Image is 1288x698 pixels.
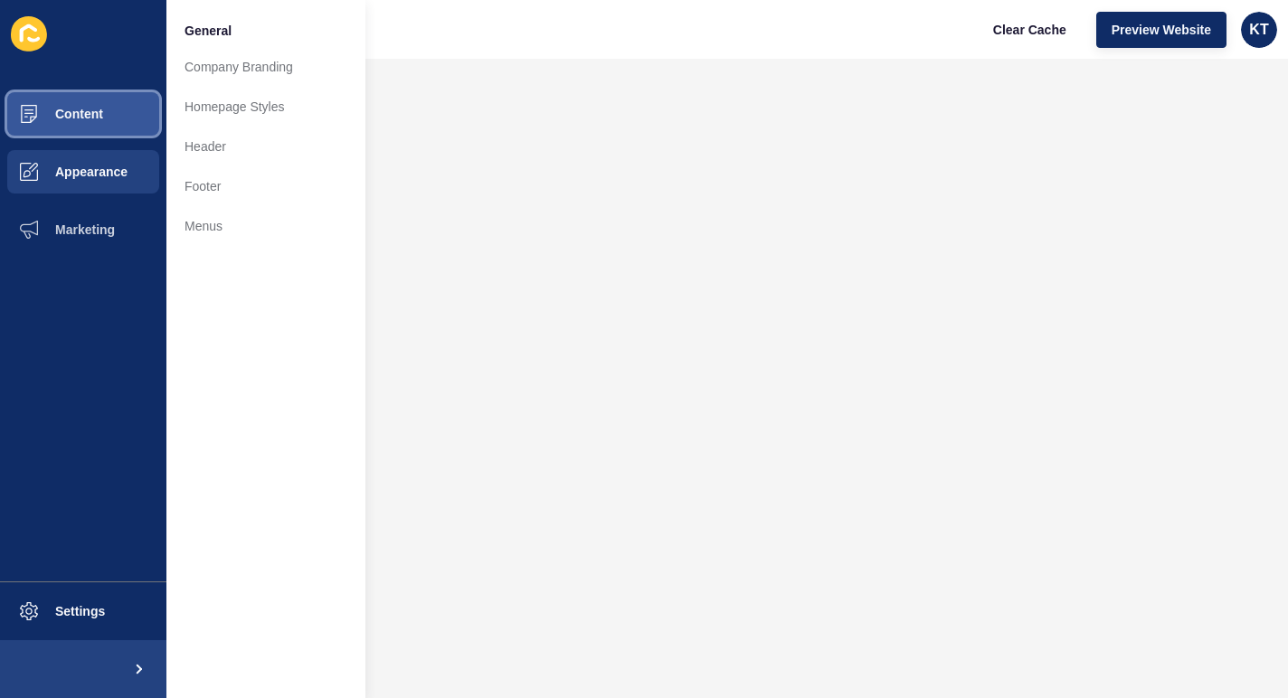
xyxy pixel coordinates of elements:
[993,21,1066,39] span: Clear Cache
[1096,12,1226,48] button: Preview Website
[166,87,365,127] a: Homepage Styles
[166,47,365,87] a: Company Branding
[166,166,365,206] a: Footer
[185,22,232,40] span: General
[978,12,1082,48] button: Clear Cache
[1249,21,1268,39] span: KT
[166,206,365,246] a: Menus
[1112,21,1211,39] span: Preview Website
[166,127,365,166] a: Header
